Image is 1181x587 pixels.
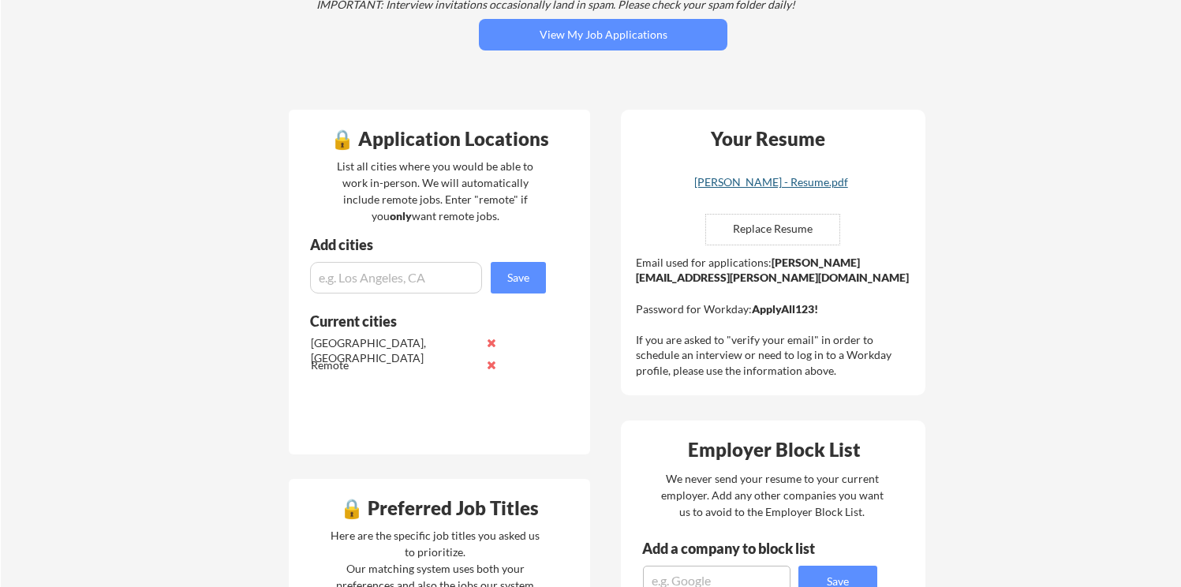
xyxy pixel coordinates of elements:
div: Add cities [310,237,550,252]
strong: [PERSON_NAME][EMAIL_ADDRESS][PERSON_NAME][DOMAIN_NAME] [636,256,909,285]
div: Add a company to block list [642,541,839,555]
a: [PERSON_NAME] - Resume.pdf [677,177,865,201]
div: We never send your resume to your current employer. Add any other companies you want us to avoid ... [660,470,884,520]
div: Your Resume [690,129,846,148]
div: Remote [311,357,477,373]
button: Save [491,262,546,293]
div: 🔒 Application Locations [293,129,586,148]
div: Current cities [310,314,529,328]
div: List all cities where you would be able to work in-person. We will automatically include remote j... [327,158,544,224]
button: View My Job Applications [479,19,727,50]
div: 🔒 Preferred Job Titles [293,499,586,518]
strong: ApplyAll123! [752,302,818,316]
input: e.g. Los Angeles, CA [310,262,482,293]
div: Email used for applications: Password for Workday: If you are asked to "verify your email" in ord... [636,255,914,379]
strong: only [390,209,412,222]
div: [PERSON_NAME] - Resume.pdf [677,177,865,188]
div: Employer Block List [627,440,921,459]
div: [GEOGRAPHIC_DATA], [GEOGRAPHIC_DATA] [311,335,477,366]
